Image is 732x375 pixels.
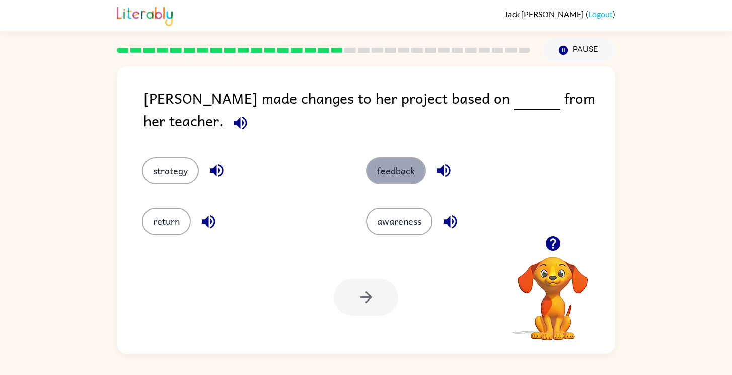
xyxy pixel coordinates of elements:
button: Pause [542,39,615,62]
button: feedback [366,157,426,184]
span: Jack [PERSON_NAME] [504,9,585,19]
img: Literably [117,4,173,26]
button: strategy [142,157,199,184]
div: ( ) [504,9,615,19]
video: Your browser must support playing .mp4 files to use Literably. Please try using another browser. [502,241,603,342]
div: [PERSON_NAME] made changes to her project based on from her teacher. [143,87,615,137]
button: return [142,208,191,235]
a: Logout [588,9,613,19]
button: awareness [366,208,432,235]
